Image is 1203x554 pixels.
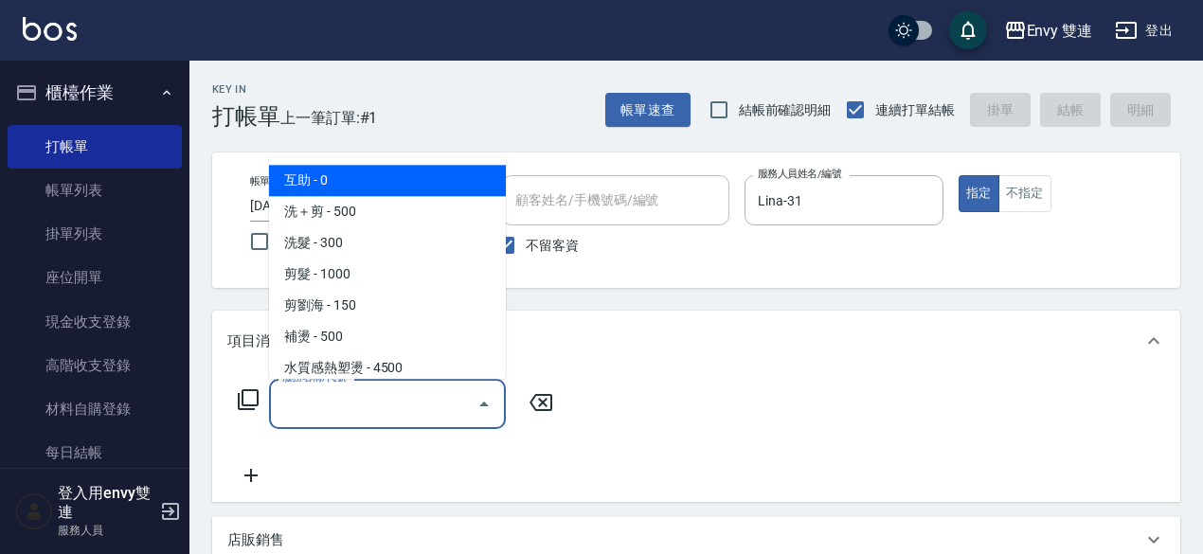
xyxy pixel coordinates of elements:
[250,190,407,222] input: YYYY/MM/DD hh:mm
[227,331,284,351] p: 項目消費
[8,300,182,344] a: 現金收支登錄
[212,83,280,96] h2: Key In
[58,522,154,539] p: 服務人員
[8,431,182,474] a: 每日結帳
[469,389,499,420] button: Close
[1107,13,1180,48] button: 登出
[8,68,182,117] button: 櫃檯作業
[526,236,579,256] span: 不留客資
[959,175,999,212] button: 指定
[269,196,506,227] span: 洗＋剪 - 500
[269,321,506,352] span: 補燙 - 500
[269,227,506,259] span: 洗髮 - 300
[875,100,955,120] span: 連續打單結帳
[23,17,77,41] img: Logo
[269,259,506,290] span: 剪髮 - 1000
[250,174,290,188] label: 帳單日期
[8,125,182,169] a: 打帳單
[15,492,53,530] img: Person
[8,256,182,299] a: 座位開單
[269,352,506,384] span: 水質感熱塑燙 - 4500
[212,103,280,130] h3: 打帳單
[8,169,182,212] a: 帳單列表
[8,387,182,431] a: 材料自購登錄
[1027,19,1093,43] div: Envy 雙連
[8,212,182,256] a: 掛單列表
[280,106,378,130] span: 上一筆訂單:#1
[212,311,1180,371] div: 項目消費
[605,93,691,128] button: 帳單速查
[739,100,832,120] span: 結帳前確認明細
[269,290,506,321] span: 剪劉海 - 150
[8,344,182,387] a: 高階收支登錄
[998,175,1051,212] button: 不指定
[227,530,284,550] p: 店販銷售
[58,484,154,522] h5: 登入用envy雙連
[758,167,841,181] label: 服務人員姓名/編號
[269,165,506,196] span: 互助 - 0
[949,11,987,49] button: save
[997,11,1101,50] button: Envy 雙連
